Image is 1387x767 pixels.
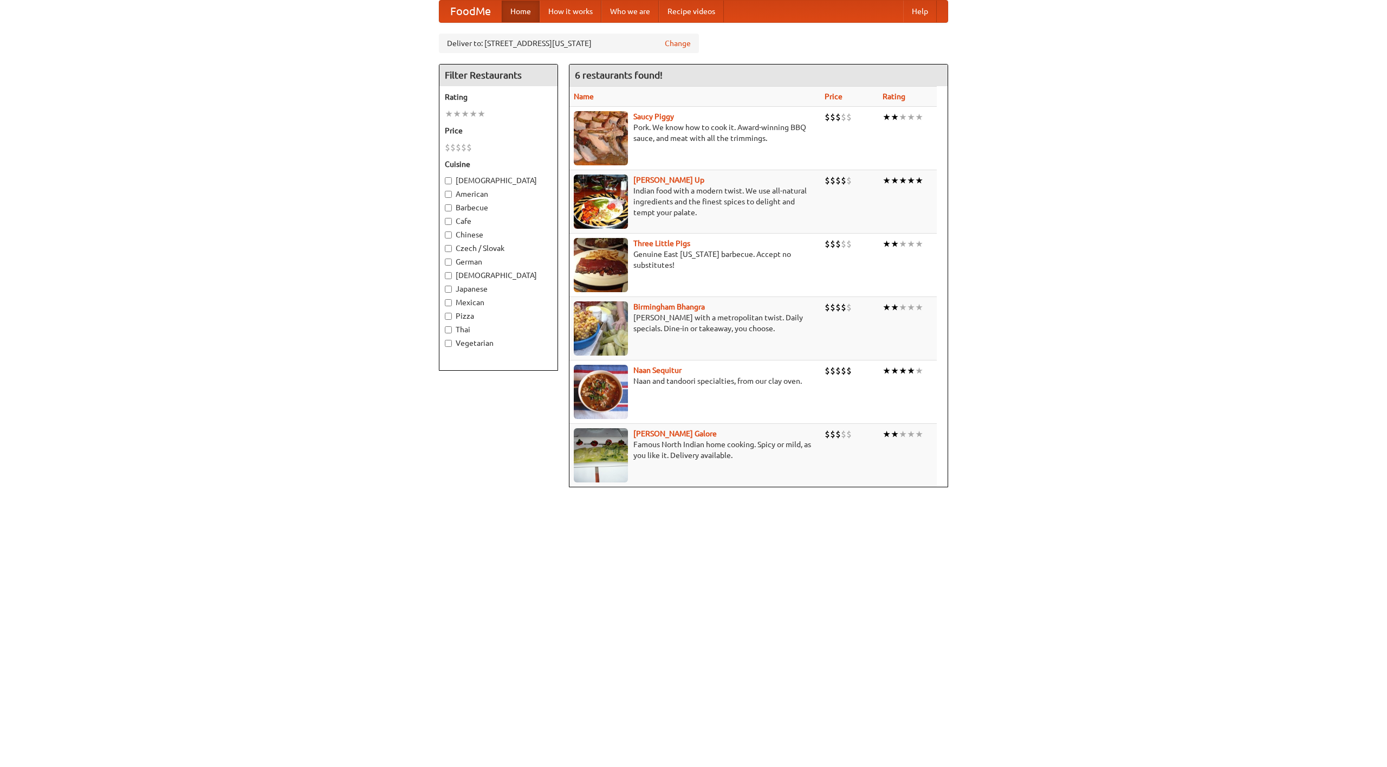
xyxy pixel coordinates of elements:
[883,111,891,123] li: ★
[825,428,830,440] li: $
[883,175,891,186] li: ★
[575,70,663,80] ng-pluralize: 6 restaurants found!
[883,92,905,101] a: Rating
[450,141,456,153] li: $
[659,1,724,22] a: Recipe videos
[841,365,846,377] li: $
[445,229,552,240] label: Chinese
[825,111,830,123] li: $
[835,428,841,440] li: $
[846,428,852,440] li: $
[633,239,690,248] b: Three Little Pigs
[445,259,452,266] input: German
[445,189,552,199] label: American
[574,92,594,101] a: Name
[574,439,816,461] p: Famous North Indian home cooking. Spicy or mild, as you like it. Delivery available.
[883,428,891,440] li: ★
[540,1,601,22] a: How it works
[915,365,923,377] li: ★
[846,111,852,123] li: $
[574,249,816,270] p: Genuine East [US_STATE] barbecue. Accept no substitutes!
[846,175,852,186] li: $
[835,365,841,377] li: $
[633,176,704,184] a: [PERSON_NAME] Up
[439,1,502,22] a: FoodMe
[445,125,552,136] h5: Price
[574,122,816,144] p: Pork. We know how to cook it. Award-winning BBQ sauce, and meat with all the trimmings.
[899,428,907,440] li: ★
[601,1,659,22] a: Who we are
[439,34,699,53] div: Deliver to: [STREET_ADDRESS][US_STATE]
[899,175,907,186] li: ★
[466,141,472,153] li: $
[633,429,717,438] b: [PERSON_NAME] Galore
[830,428,835,440] li: $
[445,340,452,347] input: Vegetarian
[883,238,891,250] li: ★
[891,111,899,123] li: ★
[445,326,452,333] input: Thai
[445,243,552,254] label: Czech / Slovak
[445,218,452,225] input: Cafe
[830,238,835,250] li: $
[445,191,452,198] input: American
[445,256,552,267] label: German
[445,159,552,170] h5: Cuisine
[915,238,923,250] li: ★
[835,175,841,186] li: $
[883,301,891,313] li: ★
[445,141,450,153] li: $
[835,111,841,123] li: $
[445,313,452,320] input: Pizza
[633,112,674,121] a: Saucy Piggy
[899,301,907,313] li: ★
[899,111,907,123] li: ★
[445,286,452,293] input: Japanese
[574,238,628,292] img: littlepigs.jpg
[445,311,552,321] label: Pizza
[825,301,830,313] li: $
[907,365,915,377] li: ★
[891,428,899,440] li: ★
[846,238,852,250] li: $
[445,177,452,184] input: [DEMOGRAPHIC_DATA]
[903,1,937,22] a: Help
[445,297,552,308] label: Mexican
[574,185,816,218] p: Indian food with a modern twist. We use all-natural ingredients and the finest spices to delight ...
[461,108,469,120] li: ★
[915,301,923,313] li: ★
[830,301,835,313] li: $
[445,216,552,227] label: Cafe
[891,175,899,186] li: ★
[841,301,846,313] li: $
[883,365,891,377] li: ★
[915,175,923,186] li: ★
[445,204,452,211] input: Barbecue
[891,238,899,250] li: ★
[899,365,907,377] li: ★
[469,108,477,120] li: ★
[665,38,691,49] a: Change
[825,92,842,101] a: Price
[835,301,841,313] li: $
[633,302,705,311] a: Birmingham Bhangra
[825,238,830,250] li: $
[574,111,628,165] img: saucy.jpg
[445,324,552,335] label: Thai
[574,312,816,334] p: [PERSON_NAME] with a metropolitan twist. Daily specials. Dine-in or takeaway, you choose.
[445,299,452,306] input: Mexican
[477,108,485,120] li: ★
[915,428,923,440] li: ★
[907,428,915,440] li: ★
[445,231,452,239] input: Chinese
[633,366,682,375] a: Naan Sequitur
[830,365,835,377] li: $
[502,1,540,22] a: Home
[445,270,552,281] label: [DEMOGRAPHIC_DATA]
[830,175,835,186] li: $
[907,175,915,186] li: ★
